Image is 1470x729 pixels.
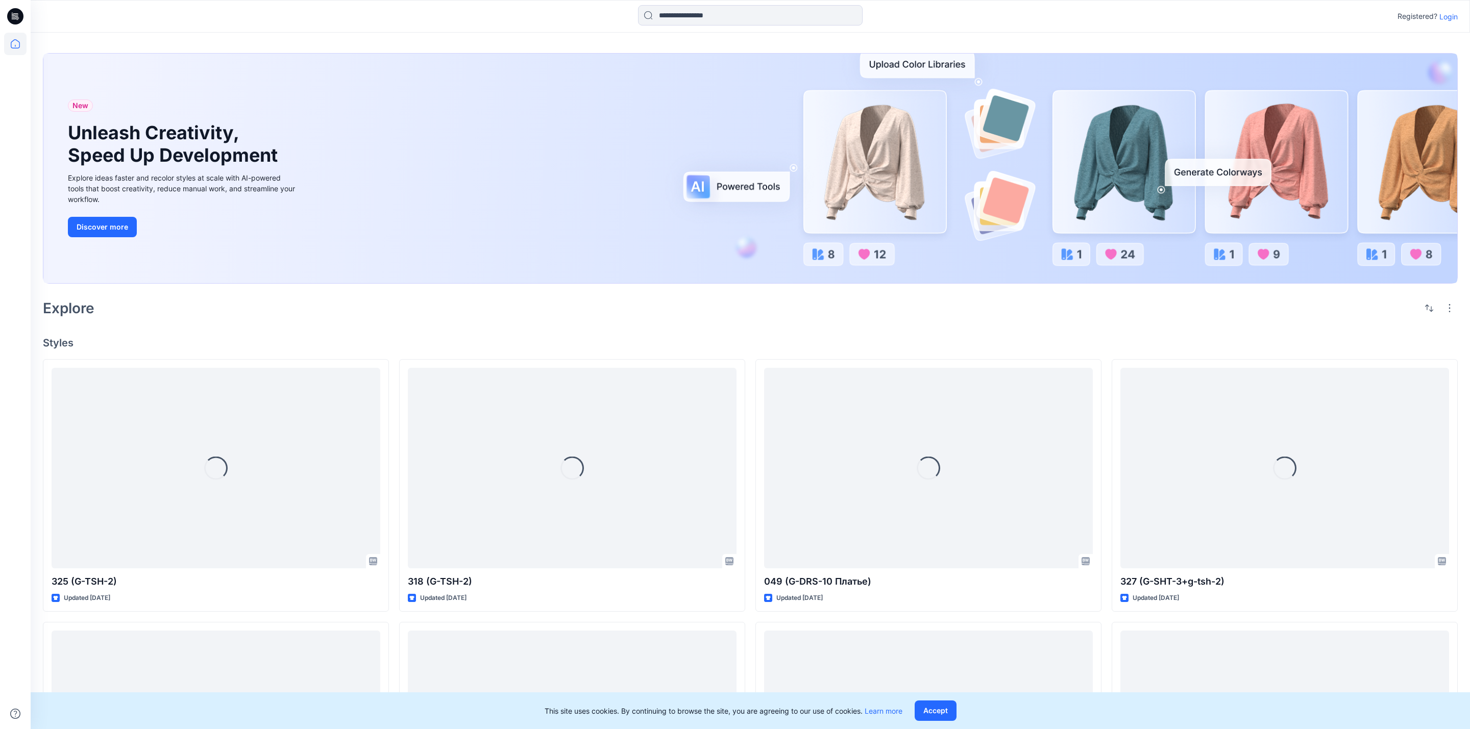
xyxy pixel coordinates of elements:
span: New [72,99,88,112]
p: 049 (G-DRS-10 Платье) [764,574,1093,589]
p: This site uses cookies. By continuing to browse the site, you are agreeing to our use of cookies. [545,706,902,716]
h4: Styles [43,337,1458,349]
a: Learn more [865,707,902,715]
button: Discover more [68,217,137,237]
div: Explore ideas faster and recolor styles at scale with AI-powered tools that boost creativity, red... [68,172,298,205]
p: Login [1439,11,1458,22]
a: Discover more [68,217,298,237]
p: 325 (G-TSH-2) [52,574,380,589]
p: Updated [DATE] [1133,593,1179,604]
p: Updated [DATE] [420,593,467,604]
p: 318 (G-TSH-2) [408,574,737,589]
button: Accept [915,700,957,721]
h1: Unleash Creativity, Speed Up Development [68,122,282,166]
p: Updated [DATE] [776,593,823,604]
h2: Explore [43,300,94,316]
p: Updated [DATE] [64,593,110,604]
p: 327 (G-SHT-3+g-tsh-2) [1120,574,1449,589]
p: Registered? [1398,10,1437,22]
